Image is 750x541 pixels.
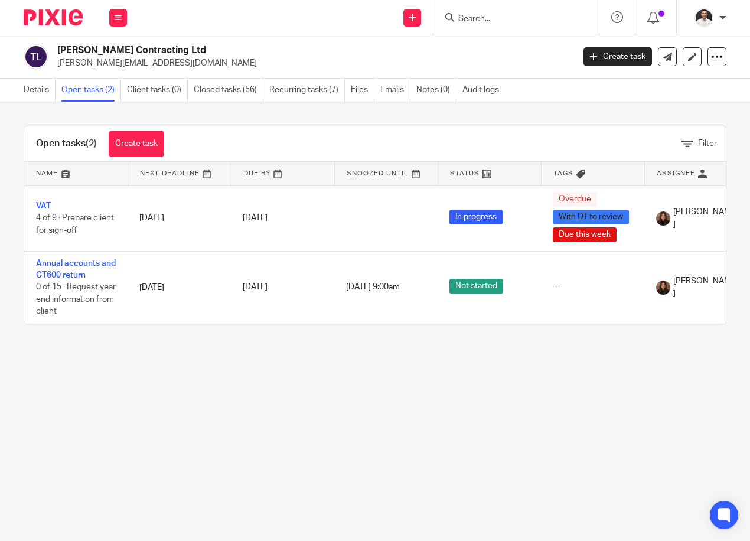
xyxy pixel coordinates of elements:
[553,210,629,224] span: With DT to review
[694,8,713,27] img: dom%20slack.jpg
[36,202,51,210] a: VAT
[127,79,188,102] a: Client tasks (0)
[24,79,56,102] a: Details
[24,44,48,69] img: svg%3E
[351,79,374,102] a: Files
[673,206,736,230] span: [PERSON_NAME]
[449,210,503,224] span: In progress
[698,139,717,148] span: Filter
[380,79,410,102] a: Emails
[416,79,456,102] a: Notes (0)
[24,9,83,25] img: Pixie
[36,259,116,279] a: Annual accounts and CT600 return
[109,131,164,157] a: Create task
[583,47,652,66] a: Create task
[36,138,97,150] h1: Open tasks
[128,251,231,324] td: [DATE]
[269,79,345,102] a: Recurring tasks (7)
[194,79,263,102] a: Closed tasks (56)
[86,139,97,148] span: (2)
[656,211,670,226] img: Headshot.jpg
[57,57,566,69] p: [PERSON_NAME][EMAIL_ADDRESS][DOMAIN_NAME]
[128,185,231,251] td: [DATE]
[553,192,597,207] span: Overdue
[243,214,268,222] span: [DATE]
[347,170,409,177] span: Snoozed Until
[57,44,464,57] h2: [PERSON_NAME] Contracting Ltd
[243,283,268,292] span: [DATE]
[462,79,505,102] a: Audit logs
[449,279,503,294] span: Not started
[673,275,736,299] span: [PERSON_NAME]
[457,14,563,25] input: Search
[450,170,480,177] span: Status
[656,281,670,295] img: Headshot.jpg
[346,283,400,292] span: [DATE] 9:00am
[61,79,121,102] a: Open tasks (2)
[553,170,573,177] span: Tags
[36,214,114,234] span: 4 of 9 · Prepare client for sign-off
[553,227,617,242] span: Due this week
[36,283,116,315] span: 0 of 15 · Request year end information from client
[553,282,632,294] div: ---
